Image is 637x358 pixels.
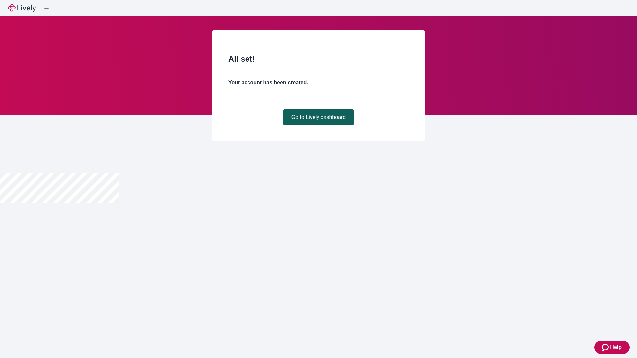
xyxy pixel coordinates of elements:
img: Lively [8,4,36,12]
button: Zendesk support iconHelp [594,341,630,354]
button: Log out [44,8,49,10]
span: Help [610,343,622,351]
a: Go to Lively dashboard [283,109,354,125]
h4: Your account has been created. [228,79,409,87]
svg: Zendesk support icon [602,343,610,351]
h2: All set! [228,53,409,65]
